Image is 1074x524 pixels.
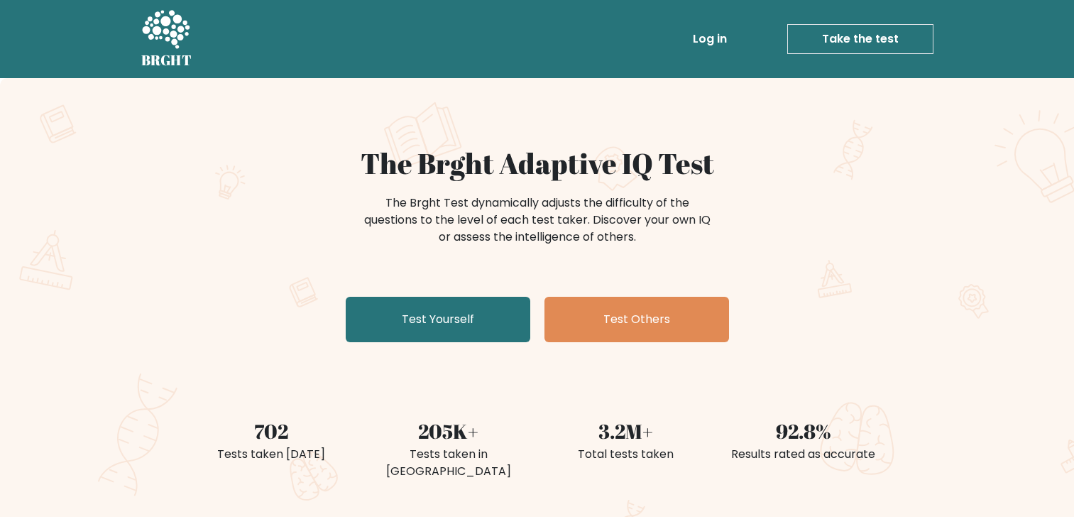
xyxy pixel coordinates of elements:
div: 92.8% [723,416,884,446]
h5: BRGHT [141,52,192,69]
a: Test Yourself [346,297,530,342]
div: The Brght Test dynamically adjusts the difficulty of the questions to the level of each test take... [360,195,715,246]
h1: The Brght Adaptive IQ Test [191,146,884,180]
div: Total tests taken [546,446,706,463]
a: Take the test [787,24,933,54]
div: 3.2M+ [546,416,706,446]
a: Log in [687,25,733,53]
div: 205K+ [368,416,529,446]
a: Test Others [544,297,729,342]
div: Tests taken in [GEOGRAPHIC_DATA] [368,446,529,480]
div: Tests taken [DATE] [191,446,351,463]
a: BRGHT [141,6,192,72]
div: Results rated as accurate [723,446,884,463]
div: 702 [191,416,351,446]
